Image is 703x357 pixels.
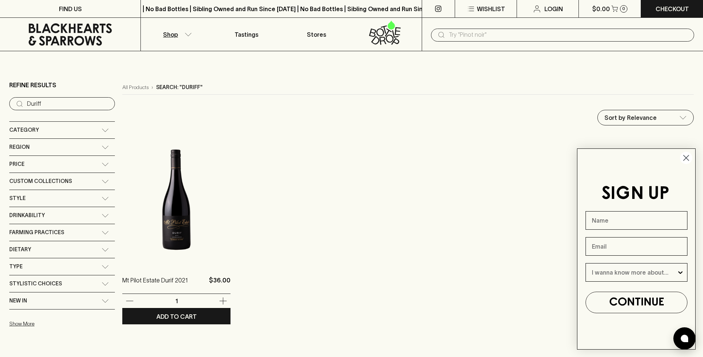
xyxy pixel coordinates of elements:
a: All Products [122,83,149,91]
a: Mt Pilot Estate Durif 2021 [122,276,188,294]
div: Sort by Relevance [598,110,693,125]
p: › [152,83,153,91]
p: 1 [168,297,185,305]
div: FLYOUT Form [570,141,703,357]
div: Dietary [9,241,115,258]
input: I wanna know more about... [592,263,677,281]
img: bubble-icon [681,335,688,342]
button: Close dialog [680,151,693,164]
p: ADD TO CART [156,312,197,321]
div: Category [9,122,115,138]
div: Style [9,190,115,207]
input: Name [586,211,687,230]
input: Email [586,237,687,256]
span: Stylistic Choices [9,279,62,288]
span: Region [9,143,30,152]
div: Type [9,258,115,275]
button: Show Options [677,263,684,281]
input: Try “Pinot noir” [27,98,109,110]
input: Try "Pinot noir" [449,29,688,41]
span: Dietary [9,245,31,254]
a: Tastings [211,18,281,51]
button: ADD TO CART [122,309,231,324]
span: Price [9,160,24,169]
p: FIND US [59,4,82,13]
span: SIGN UP [601,186,669,203]
p: Checkout [656,4,689,13]
span: Category [9,125,39,135]
div: New In [9,292,115,309]
button: Shop [141,18,211,51]
nav: pagination navigation [122,334,694,348]
p: Shop [163,30,178,39]
p: $36.00 [209,276,231,294]
p: Stores [307,30,326,39]
img: Mt Pilot Estate Durif 2021 [122,135,231,265]
div: Farming Practices [9,224,115,241]
span: Type [9,262,23,271]
span: Custom Collections [9,177,72,186]
span: Drinkability [9,211,45,220]
div: Price [9,156,115,173]
span: New In [9,296,27,305]
a: Stores [281,18,351,51]
button: CONTINUE [586,292,687,313]
p: Sort by Relevance [604,113,657,122]
p: Wishlist [477,4,505,13]
div: Custom Collections [9,173,115,190]
span: Farming Practices [9,228,64,237]
p: 0 [622,7,625,11]
div: Stylistic Choices [9,275,115,292]
p: Refine Results [9,81,56,89]
div: Region [9,139,115,155]
button: Show More [9,316,106,331]
p: Search: "Duriff" [156,83,203,91]
p: $0.00 [592,4,610,13]
p: Tastings [235,30,258,39]
span: Style [9,194,26,203]
div: Drinkability [9,207,115,224]
p: Login [544,4,563,13]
